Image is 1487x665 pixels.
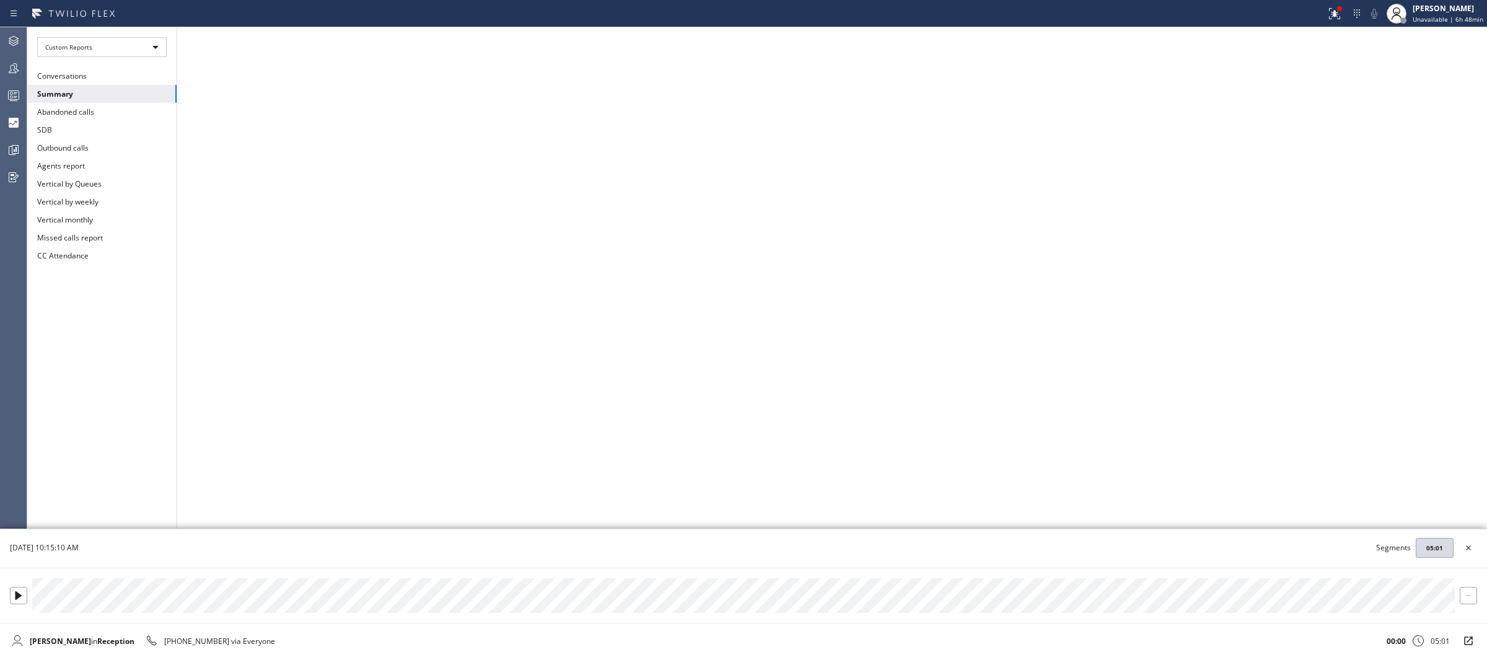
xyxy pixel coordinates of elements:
[27,67,177,85] button: Conversations
[27,85,177,103] button: Summary
[27,247,177,265] button: CC Attendance
[27,229,177,247] button: Missed calls report
[144,633,275,648] div: calling (213) 772-6013
[1413,15,1483,24] span: Unavailable | 6h 48min
[30,636,91,646] strong: [PERSON_NAME]
[27,121,177,139] button: SDB
[97,636,134,646] strong: Reception
[164,636,275,646] span: [PHONE_NUMBER] via Everyone
[1376,542,1411,553] span: Segments
[30,636,134,646] div: in
[27,175,177,193] button: Vertical by Queues
[27,103,177,121] button: Abandoned calls
[1416,538,1454,558] button: 05:01
[1431,636,1450,646] div: 05:01
[1460,632,1477,650] button: Open in a new window
[27,211,177,229] button: Vertical monthly
[37,37,167,57] div: Custom Reports
[1413,3,1483,14] div: [PERSON_NAME]
[27,193,177,211] button: Vertical by weekly
[27,157,177,175] button: Agents report
[27,139,177,157] button: Outbound calls
[1366,5,1383,22] button: Mute
[177,27,1487,665] iframe: dashboard_b794bedd1109
[1387,636,1406,646] strong: 00:00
